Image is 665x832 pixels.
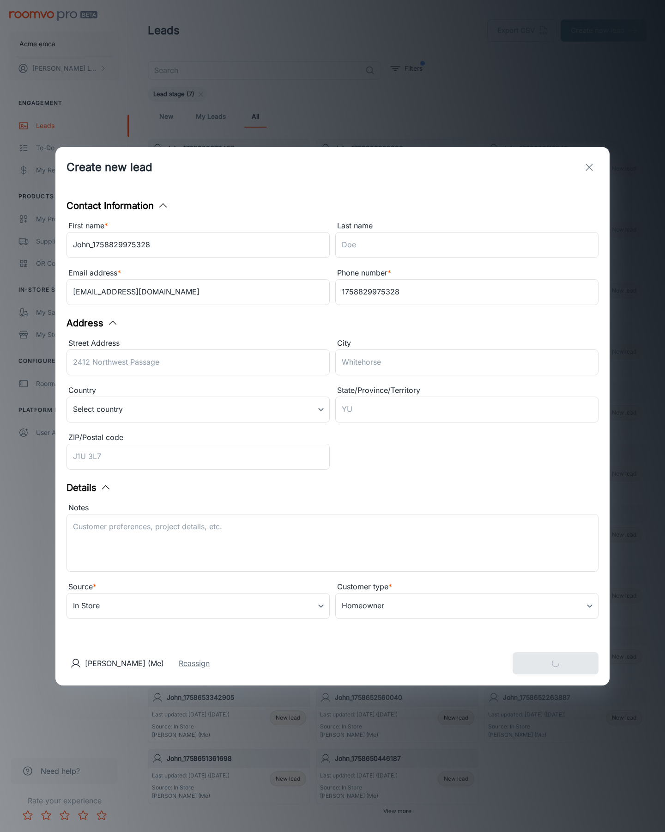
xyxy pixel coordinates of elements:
[335,267,598,279] div: Phone number
[66,279,330,305] input: myname@example.com
[66,502,598,514] div: Notes
[335,220,598,232] div: Last name
[66,232,330,258] input: John
[335,397,598,422] input: YU
[335,279,598,305] input: +1 439-123-4567
[580,158,598,177] button: exit
[335,581,598,593] div: Customer type
[66,581,330,593] div: Source
[66,337,330,349] div: Street Address
[335,593,598,619] div: Homeowner
[66,481,111,495] button: Details
[66,593,330,619] div: In Store
[66,349,330,375] input: 2412 Northwest Passage
[179,658,210,669] button: Reassign
[66,267,330,279] div: Email address
[66,444,330,470] input: J1U 3L7
[335,232,598,258] input: Doe
[85,658,164,669] p: [PERSON_NAME] (Me)
[66,385,330,397] div: Country
[66,432,330,444] div: ZIP/Postal code
[66,159,152,176] h1: Create new lead
[335,385,598,397] div: State/Province/Territory
[66,397,330,422] div: Select country
[66,220,330,232] div: First name
[335,349,598,375] input: Whitehorse
[66,316,118,330] button: Address
[335,337,598,349] div: City
[66,199,169,213] button: Contact Information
